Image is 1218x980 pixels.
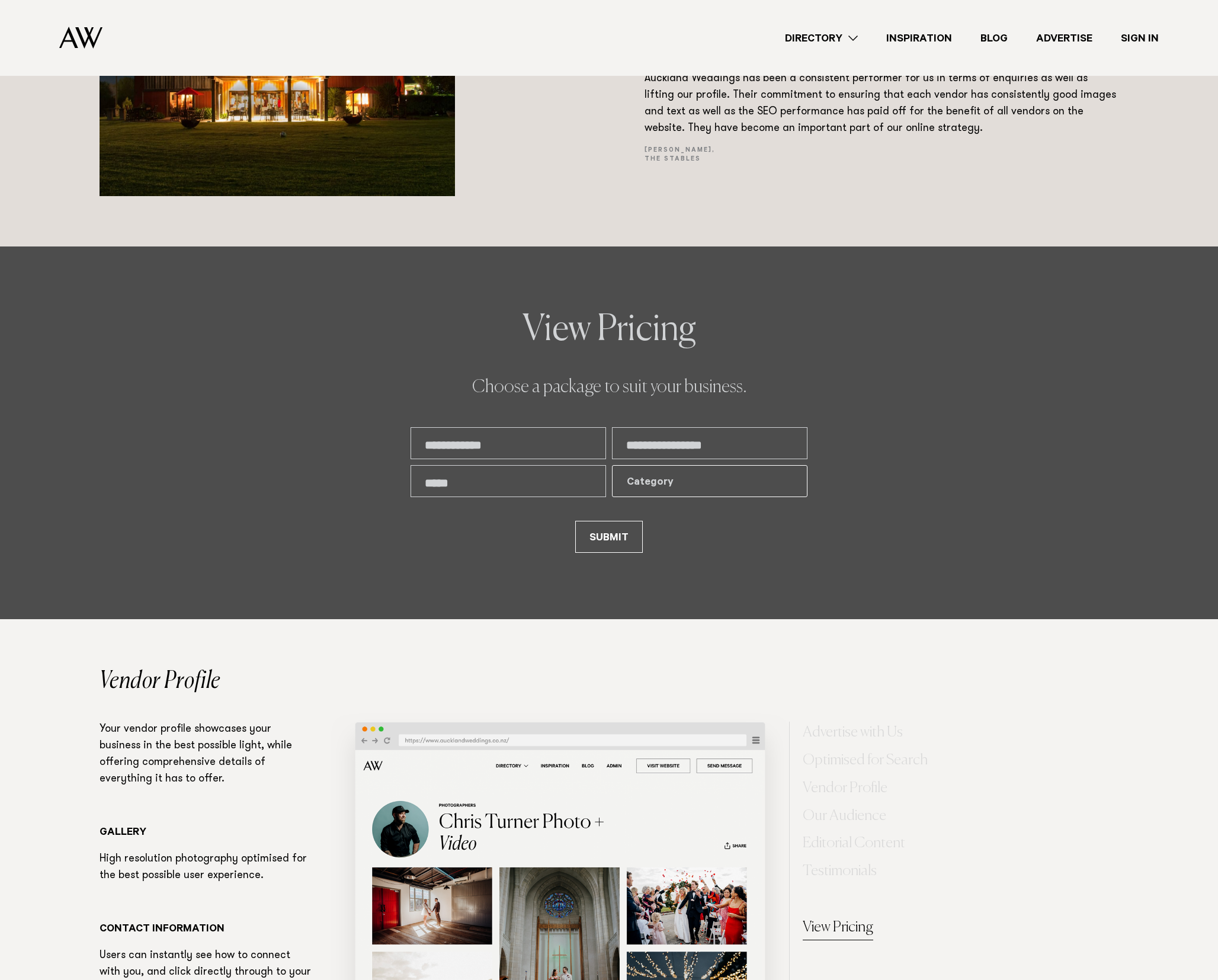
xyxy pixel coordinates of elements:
[1022,30,1107,46] a: Advertise
[100,826,311,840] h5: Gallery
[771,30,872,46] a: Directory
[645,71,1118,137] p: Auckland Weddings has been a consistent performer for us in terms of enquiries as well as lifting...
[411,246,807,348] h3: View Pricing
[100,722,311,788] p: Your vendor profile showcases your business in the best possible light, while offering comprehens...
[872,30,966,46] a: Inspiration
[627,476,779,490] div: Category
[803,917,873,940] a: View Pricing
[575,521,643,553] button: SUBMIT
[100,851,311,885] p: High resolution photography optimised for the best possible user experience.
[411,377,807,399] p: Choose a package to suit your business.
[803,832,905,856] a: Editorial Content
[100,670,1118,693] h2: Vendor Profile
[966,30,1022,46] a: Blog
[1107,30,1173,46] a: Sign In
[645,146,1118,164] p: [PERSON_NAME], The Stables
[803,777,887,800] a: Vendor Profile
[59,27,102,49] img: Auckland Weddings Logo
[803,750,928,773] a: Optimised for Search
[803,860,877,883] a: Testimonials
[803,722,903,745] a: Advertise with Us
[100,923,311,937] h5: Contact Information
[803,805,886,828] a: Our Audience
